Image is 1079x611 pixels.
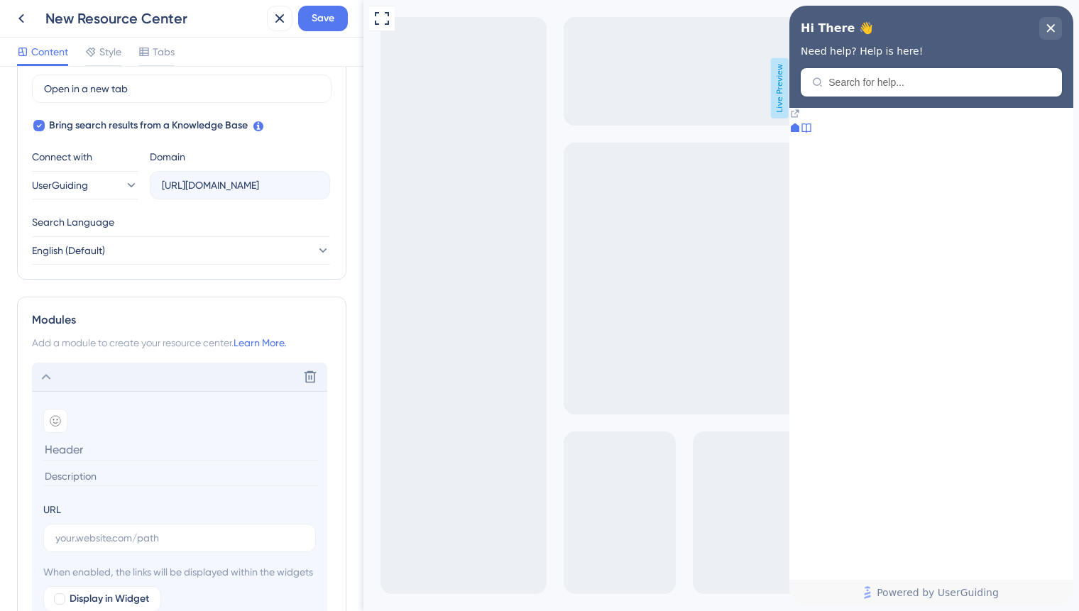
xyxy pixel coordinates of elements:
[81,7,86,18] div: 3
[32,214,114,231] span: Search Language
[150,148,185,165] div: Domain
[407,58,425,119] span: Live Preview
[32,148,138,165] div: Connect with
[250,11,273,34] div: close resource center
[39,71,261,82] input: Search for help...
[55,530,304,546] input: your.website.com/path
[32,242,105,259] span: English (Default)
[32,171,138,199] button: UserGuiding
[70,590,149,607] span: Display in Widget
[32,236,330,265] button: English (Default)
[234,337,286,348] a: Learn More.
[99,43,121,60] span: Style
[87,578,209,595] span: Powered by UserGuiding
[32,337,234,348] span: Add a module to create your resource center.
[11,40,133,51] span: Need help? Help is here!
[32,177,88,194] span: UserGuiding
[162,177,318,193] input: company.help.userguiding.com
[298,6,348,31] button: Save
[9,4,72,21] span: Get Started
[43,467,319,486] input: Description
[31,43,68,60] span: Content
[153,43,175,60] span: Tabs
[44,81,319,97] input: Open in a new tab
[49,117,248,134] span: Bring search results from a Knowledge Base
[43,563,316,580] span: When enabled, the links will be displayed within the widgets
[312,10,334,27] span: Save
[32,312,332,329] div: Modules
[43,439,319,461] input: Header
[43,501,61,518] div: URL
[45,9,261,28] div: New Resource Center
[11,12,84,33] span: Hi There 👋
